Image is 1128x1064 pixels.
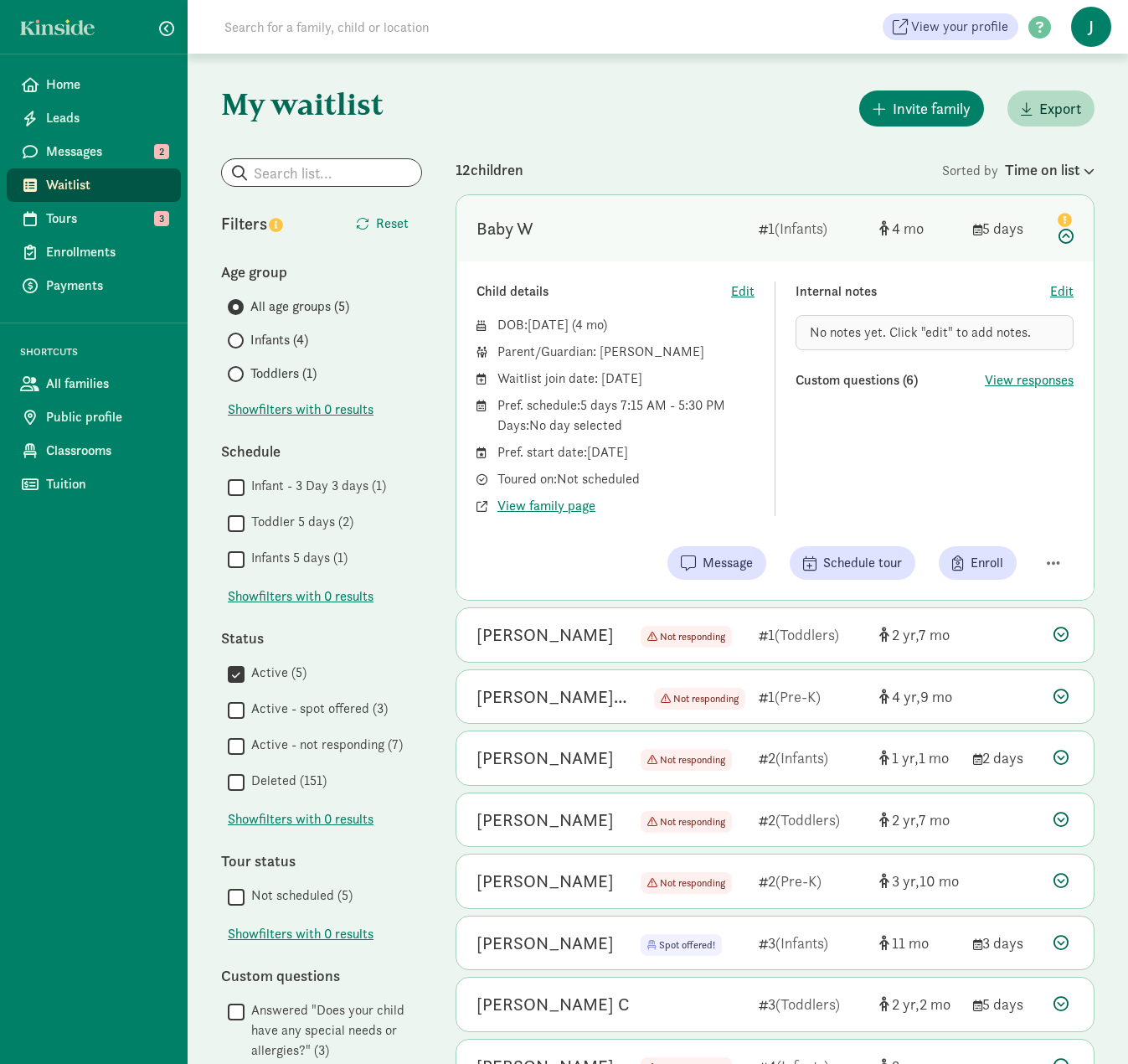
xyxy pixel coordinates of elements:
[1007,90,1095,127] button: Export
[376,214,409,234] span: Reset
[46,108,167,128] span: Leads
[893,97,971,120] span: Invite family
[245,1000,422,1061] label: Answered "Does your child have any special needs or allergies?" (3)
[228,924,373,944] span: Show filters with 0 results
[985,370,1074,390] span: View responses
[660,630,725,643] span: Not responding
[790,546,915,580] button: Schedule tour
[7,400,181,434] a: Public profile
[221,627,422,649] div: Status
[497,496,595,516] span: View family page
[641,811,732,833] span: Not responding
[497,395,755,436] div: Pref. schedule: 5 days 7:15 AM - 5:30 PM Days: No day selected
[245,476,386,496] label: Infant - 3 Day 3 days (1)
[759,623,866,646] div: 1
[973,217,1040,240] div: 5 days
[476,807,614,834] div: Harper McElroy
[823,553,902,573] span: Schedule tour
[942,158,1095,181] div: Sorted by
[7,135,181,168] a: Messages 2
[46,276,167,296] span: Payments
[731,281,755,302] button: Edit
[859,90,984,127] button: Invite family
[911,17,1008,37] span: View your profile
[46,407,167,427] span: Public profile
[641,626,732,648] span: Not responding
[528,316,569,333] span: [DATE]
[775,748,828,767] span: (Infants)
[228,586,373,607] button: Showfilters with 0 results
[228,400,373,420] button: Showfilters with 0 results
[879,808,960,831] div: [object Object]
[796,281,1050,302] div: Internal notes
[919,994,950,1014] span: 2
[673,692,739,705] span: Not responding
[221,440,422,462] div: Schedule
[250,364,317,384] span: Toddlers (1)
[154,144,169,159] span: 2
[221,87,422,121] h1: My waitlist
[7,168,181,202] a: Waitlist
[892,687,920,706] span: 4
[775,871,822,891] span: (Pre-K)
[497,442,755,462] div: Pref. start date: [DATE]
[759,993,866,1015] div: 3
[919,871,959,891] span: 10
[476,281,731,302] div: Child details
[497,342,755,362] div: Parent/Guardian: [PERSON_NAME]
[775,219,827,238] span: (Infants)
[660,876,725,890] span: Not responding
[7,434,181,467] a: Classrooms
[641,934,722,956] span: Spot offered!
[883,13,1018,40] a: View your profile
[973,993,1040,1015] div: 5 days
[7,269,181,302] a: Payments
[221,211,322,236] div: Filters
[245,512,353,532] label: Toddler 5 days (2)
[214,10,684,44] input: Search for a family, child or location
[476,622,614,648] div: Harper McElroy
[476,215,533,242] div: Baby W
[892,994,919,1014] span: 2
[575,316,603,333] span: 4
[222,159,421,186] input: Search list...
[759,685,866,708] div: 1
[660,815,725,829] span: Not responding
[641,872,732,894] span: Not responding
[879,623,960,646] div: [object Object]
[343,207,422,240] button: Reset
[228,924,373,944] button: Showfilters with 0 results
[245,886,353,906] label: Not scheduled (5)
[659,938,715,952] span: Spot offered!
[456,158,942,181] div: 12 children
[476,930,614,957] div: Mackenzie Neale
[654,688,745,710] span: Not responding
[1050,281,1074,302] span: Edit
[46,142,167,162] span: Messages
[497,315,755,335] div: DOB: ( )
[775,994,840,1014] span: (Toddlers)
[46,441,167,461] span: Classrooms
[245,699,388,719] label: Active - spot offered (3)
[920,687,952,706] span: 9
[228,400,373,420] span: Show filters with 0 results
[703,553,753,573] span: Message
[250,297,349,317] span: All age groups (5)
[775,687,821,706] span: (Pre-K)
[7,101,181,135] a: Leads
[154,211,169,226] span: 3
[759,870,866,892] div: 2
[7,202,181,235] a: Tours 3
[46,374,167,394] span: All families
[1044,984,1128,1064] div: Chat Widget
[476,991,630,1018] div: Asher C
[7,235,181,269] a: Enrollments
[879,746,960,769] div: [object Object]
[892,933,929,953] span: 11
[641,749,732,771] span: Not responding
[919,810,950,829] span: 7
[228,586,373,607] span: Show filters with 0 results
[660,753,725,767] span: Not responding
[250,330,308,350] span: Infants (4)
[1071,7,1111,47] span: J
